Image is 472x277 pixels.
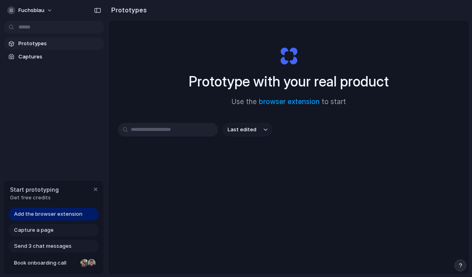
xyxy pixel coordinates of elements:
span: Book onboarding call [14,259,77,267]
span: Capture a page [14,226,54,234]
a: Book onboarding call [8,257,99,269]
a: Add the browser extension [8,208,99,221]
span: Last edited [228,126,256,134]
h2: Prototypes [108,5,147,15]
span: Use the to start [232,97,346,107]
span: Start prototyping [10,185,59,194]
div: Christian Iacullo [87,258,96,268]
span: Prototypes [18,40,101,48]
a: Captures [4,51,104,63]
div: Nicole Kubica [80,258,89,268]
button: fuchsblau [4,4,57,17]
button: Last edited [223,123,272,136]
span: Send 3 chat messages [14,242,72,250]
a: browser extension [259,98,320,106]
span: Get free credits [10,194,59,202]
span: Add the browser extension [14,210,82,218]
span: fuchsblau [18,6,44,14]
a: Prototypes [4,38,104,50]
span: Captures [18,53,101,61]
h1: Prototype with your real product [189,71,389,92]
